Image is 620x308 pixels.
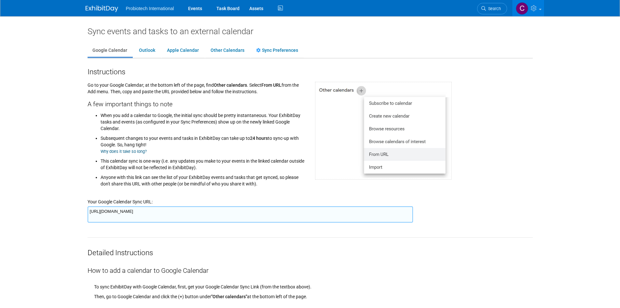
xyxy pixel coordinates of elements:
span: Search [486,6,501,11]
img: Candice Blue [516,2,528,15]
span: From URL [261,82,282,88]
div: Your Google Calendar Sync URL: [88,190,533,205]
div: Sync events and tasks to an external calendar [88,26,533,37]
div: How to add a calendar to Google Calendar [88,258,533,275]
textarea: [URL][DOMAIN_NAME] [88,206,413,223]
img: ExhibitDay [86,6,118,12]
li: Subsequent changes to your events and tasks in ExhibitDay can take up to to sync-up with Google. ... [101,132,305,154]
a: Outlook [134,44,160,57]
img: Google Calendar screen shot for adding external calendar [315,82,452,180]
a: Google Calendar [88,44,132,57]
li: When you add a calendar to Google, the initial sync should be pretty instantaneous. Your ExhibitD... [101,110,305,132]
a: Sync Preferences [251,44,303,57]
a: Why does it take so long? [101,149,147,154]
span: 24 hours [250,136,268,141]
div: Instructions [88,65,533,77]
li: Anyone with this link can see the list of your ExhibitDay events and tasks that get synced, so pl... [101,171,305,187]
span: Other calendars [214,82,247,88]
a: Search [477,3,507,14]
a: Apple Calendar [162,44,204,57]
span: Probiotech International [126,6,174,11]
li: This calendar sync is one-way (i.e. any updates you make to your events in the linked calendar ou... [101,154,305,171]
a: Other Calendars [206,44,249,57]
div: Detailed Instructions [88,238,533,258]
div: A few important things to note [88,95,305,109]
span: "Other calendars" [211,294,247,299]
div: Go to your Google Calendar; at the bottom left of the page, find . Select from the Add menu. Then... [83,77,310,190]
div: To sync ExhibitDay with Google Calendar, first, get your Google Calendar Sync Link (from the text... [94,275,533,290]
div: Then, go to Google Calendar and click the (+) button under at the bottom left of the page. [94,290,533,300]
